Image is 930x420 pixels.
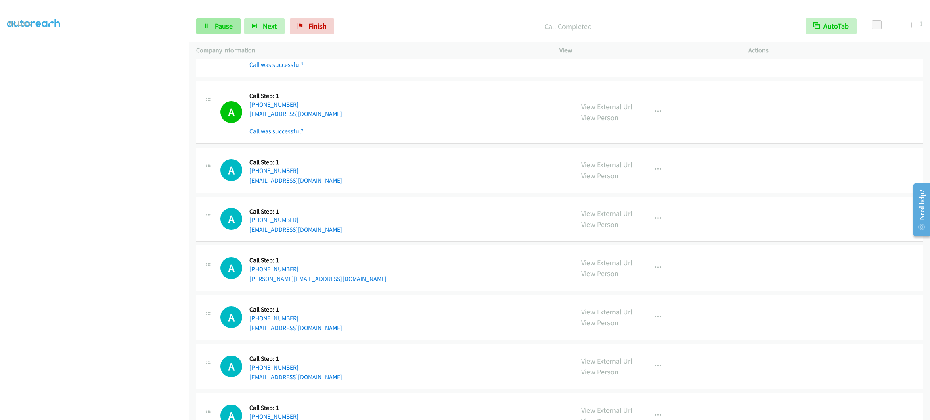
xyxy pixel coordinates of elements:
a: [PHONE_NUMBER] [249,314,299,322]
a: Finish [290,18,334,34]
p: View [559,46,734,55]
a: [PHONE_NUMBER] [249,216,299,224]
h1: A [220,208,242,230]
a: [PERSON_NAME][EMAIL_ADDRESS][DOMAIN_NAME] [249,275,387,283]
a: Call was successful? [249,127,304,135]
h5: Call Step: 1 [249,355,342,363]
div: 1 [919,18,923,29]
a: View Person [581,113,618,122]
a: View External Url [581,307,633,316]
a: View External Url [581,258,633,267]
h5: Call Step: 1 [249,256,387,264]
a: View Person [581,171,618,180]
a: [PHONE_NUMBER] [249,265,299,273]
button: Next [244,18,285,34]
h5: Call Step: 1 [249,404,342,412]
a: View External Url [581,102,633,111]
a: [EMAIL_ADDRESS][DOMAIN_NAME] [249,324,342,332]
a: View External Url [581,209,633,218]
a: View Person [581,269,618,278]
div: The call is yet to be attempted [220,306,242,328]
h1: A [220,101,242,123]
h5: Call Step: 1 [249,208,342,216]
h1: A [220,159,242,181]
a: Pause [196,18,241,34]
a: View Person [581,318,618,327]
div: The call is yet to be attempted [220,356,242,377]
h1: A [220,306,242,328]
a: [EMAIL_ADDRESS][DOMAIN_NAME] [249,110,342,118]
a: [EMAIL_ADDRESS][DOMAIN_NAME] [249,226,342,233]
a: [EMAIL_ADDRESS][DOMAIN_NAME] [249,373,342,381]
a: [PHONE_NUMBER] [249,167,299,175]
a: [EMAIL_ADDRESS][DOMAIN_NAME] [249,177,342,184]
a: View Person [581,367,618,376]
h1: A [220,356,242,377]
a: Call was successful? [249,61,304,69]
a: View Person [581,220,618,229]
a: My Lists [7,19,31,28]
p: Company Information [196,46,545,55]
div: The call is yet to be attempted [220,257,242,279]
h1: A [220,257,242,279]
h5: Call Step: 1 [249,158,342,166]
a: [PHONE_NUMBER] [249,101,299,108]
a: [PHONE_NUMBER] [249,364,299,371]
a: View External Url [581,405,633,415]
p: Call Completed [345,21,791,32]
h5: Call Step: 1 [249,92,342,100]
span: Next [263,21,277,31]
span: Pause [215,21,233,31]
a: View External Url [581,160,633,169]
iframe: Resource Center [907,178,930,242]
iframe: To enrich screen reader interactions, please activate Accessibility in Grammarly extension settings [7,36,189,419]
p: Actions [748,46,923,55]
h5: Call Step: 1 [249,306,342,314]
span: Finish [308,21,327,31]
a: View External Url [581,356,633,366]
button: AutoTab [806,18,857,34]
